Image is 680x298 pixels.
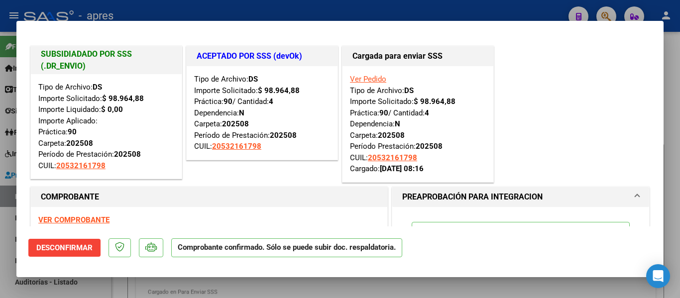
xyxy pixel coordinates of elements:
strong: $ 0,00 [101,105,123,114]
span: 20532161798 [56,161,106,170]
strong: 90 [224,97,232,106]
mat-expansion-panel-header: PREAPROBACIÓN PARA INTEGRACION [392,187,649,207]
strong: 202508 [222,119,249,128]
strong: 4 [269,97,273,106]
strong: [DATE] 08:16 [380,164,424,173]
div: Open Intercom Messenger [646,264,670,288]
strong: DS [404,86,414,95]
strong: 4 [425,108,429,117]
strong: $ 98.964,88 [414,97,455,106]
strong: 90 [379,108,388,117]
a: Ver Pedido [350,75,386,84]
div: Tipo de Archivo: Importe Solicitado: Práctica: / Cantidad: Dependencia: Carpeta: Período Prestaci... [350,74,486,175]
strong: 202508 [114,150,141,159]
h1: PREAPROBACIÓN PARA INTEGRACION [402,191,543,203]
span: 20532161798 [212,142,261,151]
div: Tipo de Archivo: Importe Solicitado: Importe Liquidado: Importe Aplicado: Práctica: Carpeta: Perí... [38,82,174,171]
h1: ACEPTADO POR SSS (devOk) [197,50,328,62]
strong: DS [248,75,258,84]
strong: N [239,108,244,117]
a: VER COMPROBANTE [38,215,110,224]
p: El afiliado figura en el ultimo padrón que tenemos de la SSS de [412,222,630,259]
span: Desconfirmar [36,243,93,252]
span: 20532161798 [368,153,417,162]
strong: 202508 [416,142,443,151]
div: Tipo de Archivo: Importe Solicitado: Práctica: / Cantidad: Dependencia: Carpeta: Período de Prest... [194,74,330,152]
strong: 202508 [378,131,405,140]
button: Desconfirmar [28,239,101,257]
h1: SUBSIDIADADO POR SSS (.DR_ENVIO) [41,48,172,72]
p: Comprobante confirmado. Sólo se puede subir doc. respaldatoria. [171,238,402,258]
h1: Cargada para enviar SSS [352,50,483,62]
strong: DS [93,83,102,92]
strong: 90 [68,127,77,136]
strong: $ 98.964,88 [258,86,300,95]
strong: N [395,119,400,128]
strong: COMPROBANTE [41,192,99,201]
strong: 202508 [270,131,297,140]
strong: 202508 [66,139,93,148]
strong: $ 98.964,88 [102,94,144,103]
